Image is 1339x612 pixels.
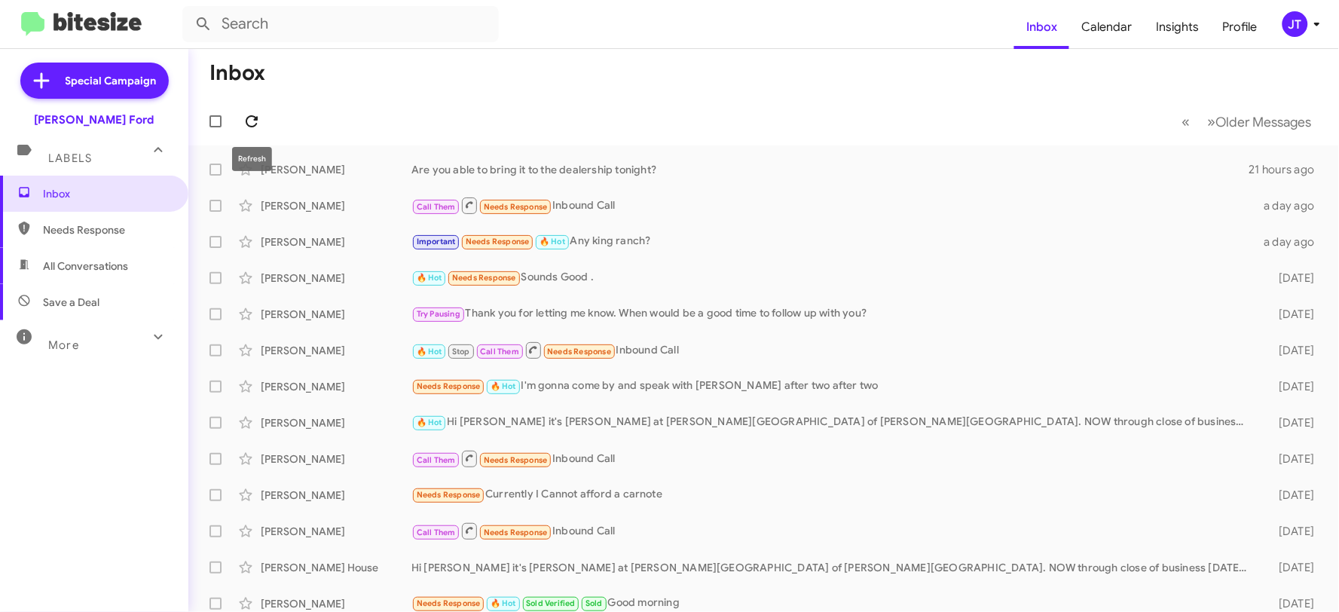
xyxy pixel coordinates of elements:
[1211,5,1270,49] a: Profile
[1256,234,1327,249] div: a day ago
[1173,106,1200,137] button: Previous
[484,455,548,465] span: Needs Response
[1144,5,1211,49] a: Insights
[466,237,530,246] span: Needs Response
[232,147,272,171] div: Refresh
[261,488,411,503] div: [PERSON_NAME]
[526,598,576,608] span: Sold Verified
[411,162,1249,177] div: Are you able to bring it to the dealership tonight?
[1199,106,1321,137] button: Next
[261,596,411,611] div: [PERSON_NAME]
[417,309,460,319] span: Try Pausing
[1069,5,1144,49] a: Calendar
[261,379,411,394] div: [PERSON_NAME]
[1256,271,1327,286] div: [DATE]
[411,560,1256,575] div: Hi [PERSON_NAME] it's [PERSON_NAME] at [PERSON_NAME][GEOGRAPHIC_DATA] of [PERSON_NAME][GEOGRAPHIC...
[417,273,442,283] span: 🔥 Hot
[261,560,411,575] div: [PERSON_NAME] House
[411,595,1256,612] div: Good morning
[1270,11,1322,37] button: JT
[411,341,1256,360] div: Inbound Call
[261,415,411,430] div: [PERSON_NAME]
[1182,112,1191,131] span: «
[1256,415,1327,430] div: [DATE]
[411,269,1256,286] div: Sounds Good .
[182,6,499,42] input: Search
[417,490,481,500] span: Needs Response
[417,237,456,246] span: Important
[48,151,92,165] span: Labels
[1256,198,1327,213] div: a day ago
[261,162,411,177] div: [PERSON_NAME]
[484,202,548,212] span: Needs Response
[417,202,456,212] span: Call Them
[43,222,171,237] span: Needs Response
[540,237,565,246] span: 🔥 Hot
[1014,5,1069,49] a: Inbox
[585,598,603,608] span: Sold
[43,186,171,201] span: Inbox
[480,347,519,356] span: Call Them
[1208,112,1216,131] span: »
[484,528,548,537] span: Needs Response
[261,271,411,286] div: [PERSON_NAME]
[1282,11,1308,37] div: JT
[20,63,169,99] a: Special Campaign
[1256,524,1327,539] div: [DATE]
[452,347,470,356] span: Stop
[35,112,154,127] div: [PERSON_NAME] Ford
[1249,162,1327,177] div: 21 hours ago
[261,307,411,322] div: [PERSON_NAME]
[261,198,411,213] div: [PERSON_NAME]
[261,343,411,358] div: [PERSON_NAME]
[411,378,1256,395] div: I'm gonna come by and speak with [PERSON_NAME] after two after two
[209,61,265,85] h1: Inbox
[491,598,516,608] span: 🔥 Hot
[261,451,411,467] div: [PERSON_NAME]
[491,381,516,391] span: 🔥 Hot
[1256,451,1327,467] div: [DATE]
[261,524,411,539] div: [PERSON_NAME]
[1256,596,1327,611] div: [DATE]
[417,528,456,537] span: Call Them
[411,414,1256,431] div: Hi [PERSON_NAME] it's [PERSON_NAME] at [PERSON_NAME][GEOGRAPHIC_DATA] of [PERSON_NAME][GEOGRAPHIC...
[1256,343,1327,358] div: [DATE]
[417,381,481,391] span: Needs Response
[261,234,411,249] div: [PERSON_NAME]
[411,196,1256,215] div: Inbound Call
[1256,560,1327,575] div: [DATE]
[43,259,128,274] span: All Conversations
[417,455,456,465] span: Call Them
[1256,307,1327,322] div: [DATE]
[417,598,481,608] span: Needs Response
[1216,114,1312,130] span: Older Messages
[1174,106,1321,137] nav: Page navigation example
[547,347,611,356] span: Needs Response
[411,522,1256,540] div: Inbound Call
[452,273,516,283] span: Needs Response
[48,338,79,352] span: More
[1256,488,1327,503] div: [DATE]
[411,449,1256,468] div: Inbound Call
[411,486,1256,503] div: Currently I Cannot afford a carnote
[411,305,1256,323] div: Thank you for letting me know. When would be a good time to follow up with you?
[417,418,442,427] span: 🔥 Hot
[43,295,99,310] span: Save a Deal
[66,73,157,88] span: Special Campaign
[417,347,442,356] span: 🔥 Hot
[1256,379,1327,394] div: [DATE]
[411,233,1256,250] div: Any king ranch?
